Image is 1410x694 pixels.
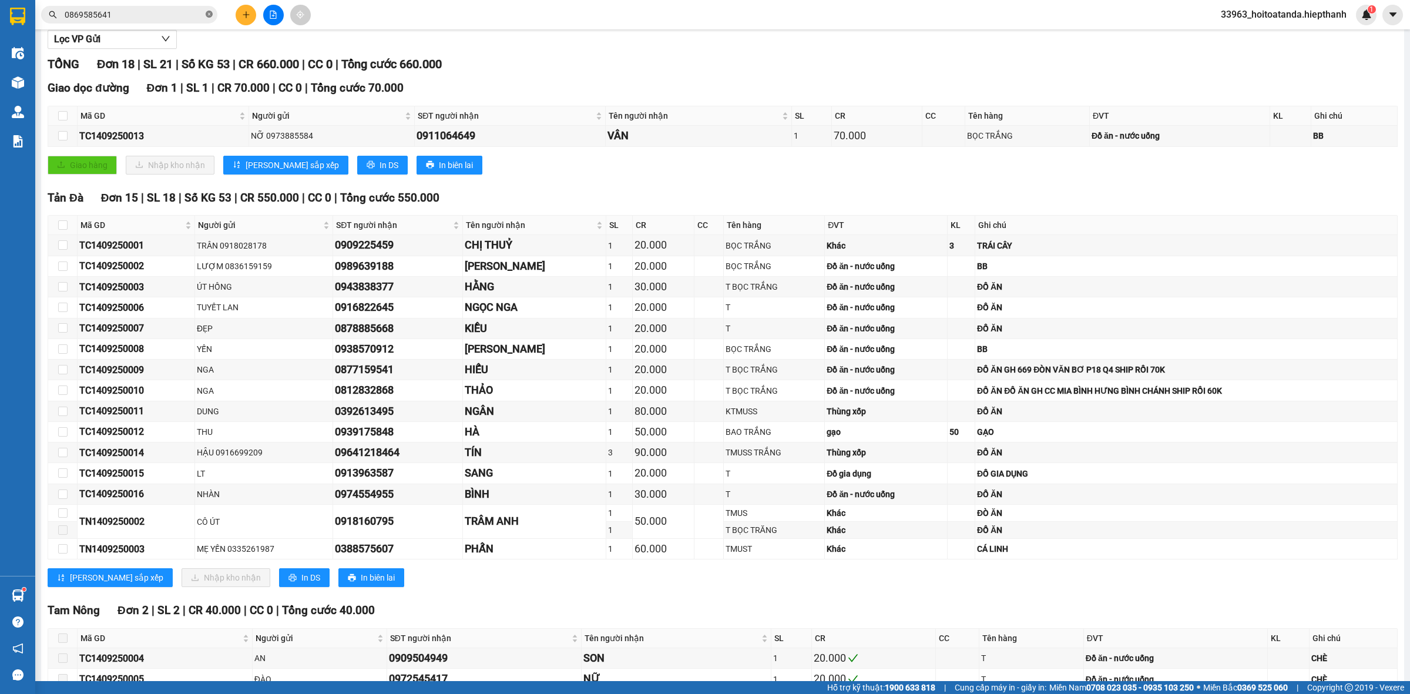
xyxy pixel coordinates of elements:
span: printer [367,160,375,170]
td: 0974554955 [333,484,462,505]
div: BỌC TRẮNG [726,260,823,273]
div: ĐỒ ĂN [977,405,1395,418]
div: ĐỒ ĂN [977,446,1395,459]
td: 0989639188 [333,256,462,277]
div: ĐẸP [197,322,331,335]
div: T [726,322,823,335]
div: Đồ gia dụng [827,467,945,480]
div: 0943838377 [335,279,460,295]
div: Đồ ăn - nước uống [827,260,945,273]
b: [DOMAIN_NAME] [157,9,284,29]
th: KL [1270,106,1311,126]
span: 33963_hoitoatanda.hiepthanh [1211,7,1356,22]
span: SĐT người nhận [418,109,593,122]
span: | [305,81,308,95]
td: TC1409250011 [78,401,195,422]
span: Đơn 1 [147,81,178,95]
div: 0392613495 [335,403,460,420]
td: HÀ [463,422,606,442]
div: 0911064649 [417,128,603,144]
th: Tên hàng [965,106,1090,126]
td: TC1409250006 [78,297,195,318]
span: Tên người nhận [466,219,594,232]
div: ĐỒ ĂN GH 669 ĐÒN VĂN BƠ P18 Q4 SHIP RỒI 70K [977,363,1395,376]
div: 0938570912 [335,341,460,357]
td: 0388575607 [333,539,462,559]
span: | [211,81,214,95]
span: SL 1 [186,81,209,95]
div: BB [977,343,1395,356]
img: warehouse-icon [12,589,24,602]
div: TC1409250014 [79,445,193,460]
div: ĐỒ ĂN [977,280,1395,293]
div: T [726,301,823,314]
div: LT [197,467,331,480]
div: 20.000 [634,320,692,337]
div: Đồ ăn - nước uống [827,301,945,314]
span: In biên lai [361,571,395,584]
div: TC1409250013 [79,129,247,143]
span: Số KG 53 [182,57,230,71]
div: DUNG [197,405,331,418]
td: TRÂM ANH [463,505,606,539]
div: NGA [197,363,331,376]
div: HIẾU [465,361,604,378]
span: 1 [1369,5,1374,14]
span: | [141,191,144,204]
div: TC1409250011 [79,404,193,418]
button: printerIn DS [279,568,330,587]
div: 1 [794,129,829,142]
div: 20.000 [634,361,692,378]
div: 70.000 [834,128,921,144]
div: 30.000 [634,279,692,295]
td: 0812832868 [333,380,462,401]
div: VÂN [607,128,790,144]
div: 20.000 [634,341,692,357]
button: sort-ascending[PERSON_NAME] sắp xếp [48,568,173,587]
h2: TĐT1409250003 [6,84,101,103]
div: NGỌC NGA [465,299,604,316]
div: CÔ ÚT [197,515,331,528]
div: T [726,488,823,501]
td: 0943838377 [333,277,462,297]
button: Lọc VP Gửi [48,30,177,49]
span: In DS [301,571,320,584]
div: TC1409250012 [79,424,193,439]
div: 1 [608,488,631,501]
div: BB [977,260,1395,273]
div: TC1409250003 [79,280,193,294]
div: [PERSON_NAME] [465,341,604,357]
div: 20.000 [634,237,692,253]
td: TC1409250009 [78,360,195,380]
div: 1 [608,239,631,252]
span: sort-ascending [57,574,65,583]
td: HIẾU [463,360,606,380]
div: THẢO [465,382,604,398]
span: Tản Đà [48,191,83,204]
th: CR [832,106,923,126]
div: 0974554955 [335,486,460,502]
div: 0916822645 [335,299,460,316]
div: TC1409250015 [79,466,193,481]
span: close-circle [206,11,213,18]
span: | [302,191,305,204]
span: CC 0 [308,191,331,204]
div: 60.000 [634,541,692,557]
td: 0916822645 [333,297,462,318]
div: Đồ ăn - nước uống [827,280,945,293]
th: ĐVT [825,216,947,235]
div: TC1409250016 [79,487,193,501]
div: TMUSS TRẮNG [726,446,823,459]
td: 0911064649 [415,126,606,146]
div: 0812832868 [335,382,460,398]
div: PHẤN [465,541,604,557]
div: 30.000 [634,486,692,502]
div: ĐỒ ĂN [977,301,1395,314]
div: 1 [608,280,631,293]
div: [PERSON_NAME] [465,258,604,274]
td: TC1409250002 [78,256,195,277]
div: NỠ 0973885584 [251,129,412,142]
div: 0877159541 [335,361,460,378]
td: 0939175848 [333,422,462,442]
td: TC1409250008 [78,339,195,360]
